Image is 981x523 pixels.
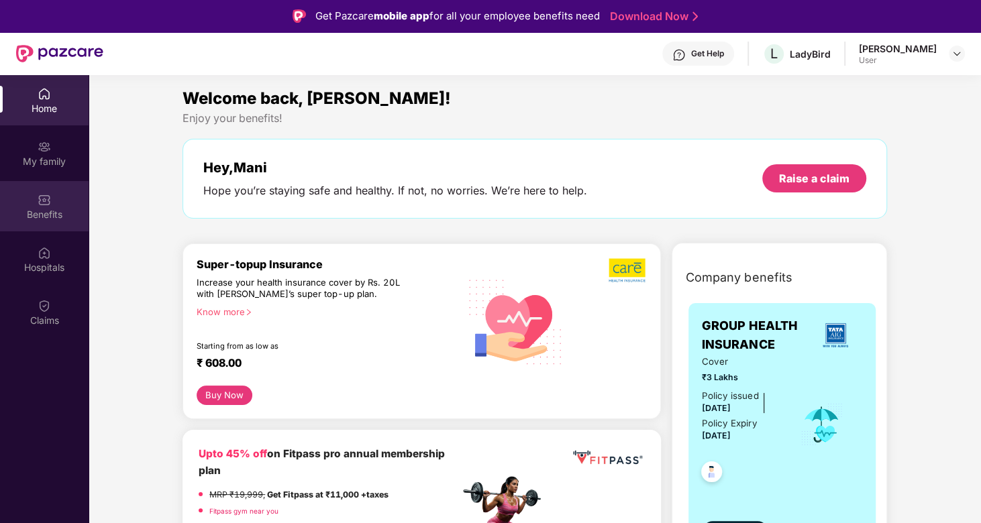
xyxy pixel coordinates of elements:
[38,140,51,154] img: svg+xml;base64,PHN2ZyB3aWR0aD0iMjAiIGhlaWdodD0iMjAiIHZpZXdCb3g9IjAgMCAyMCAyMCIgZmlsbD0ibm9uZSIgeG...
[209,489,265,500] del: MRP ₹19,999,
[183,89,451,108] span: Welcome back, [PERSON_NAME]!
[692,9,698,23] img: Stroke
[197,306,451,316] div: Know more
[702,403,731,413] span: [DATE]
[183,111,887,125] div: Enjoy your benefits!
[951,48,962,59] img: svg+xml;base64,PHN2ZyBpZD0iRHJvcGRvd24tMzJ4MzIiIHhtbG5zPSJodHRwOi8vd3d3LnczLm9yZy8yMDAwL3N2ZyIgd2...
[702,389,758,403] div: Policy issued
[203,184,587,198] div: Hope you’re staying safe and healthy. If not, no worries. We’re here to help.
[38,193,51,207] img: svg+xml;base64,PHN2ZyBpZD0iQmVuZWZpdHMiIHhtbG5zPSJodHRwOi8vd3d3LnczLm9yZy8yMDAwL3N2ZyIgd2lkdGg9Ij...
[702,371,782,384] span: ₹3 Lakhs
[38,246,51,259] img: svg+xml;base64,PHN2ZyBpZD0iSG9zcGl0YWxzIiB4bWxucz0iaHR0cDovL3d3dy53My5vcmcvMjAwMC9zdmciIHdpZHRoPS...
[702,316,809,355] span: GROUP HEALTH INSURANCE
[800,402,843,447] img: icon
[209,507,278,515] a: Fitpass gym near you
[672,48,686,62] img: svg+xml;base64,PHN2ZyBpZD0iSGVscC0zMngzMiIgeG1sbnM9Imh0dHA6Ly93d3cudzMub3JnLzIwMDAvc3ZnIiB3aWR0aD...
[817,317,854,353] img: insurerLogo
[197,356,446,372] div: ₹ 608.00
[197,257,459,271] div: Super-topup Insurance
[293,9,306,23] img: Logo
[203,160,587,176] div: Hey, Mani
[702,355,782,369] span: Cover
[610,9,694,23] a: Download Now
[695,457,728,490] img: svg+xml;base64,PHN2ZyB4bWxucz0iaHR0cDovL3d3dy53My5vcmcvMjAwMC9zdmciIHdpZHRoPSI0OC45NDMiIGhlaWdodD...
[315,8,600,24] div: Get Pazcare for all your employee benefits need
[460,264,572,379] img: svg+xml;base64,PHN2ZyB4bWxucz0iaHR0cDovL3d3dy53My5vcmcvMjAwMC9zdmciIHhtbG5zOnhsaW5rPSJodHRwOi8vd3...
[770,46,778,62] span: L
[38,299,51,312] img: svg+xml;base64,PHN2ZyBpZD0iQ2xhaW0iIHhtbG5zPSJodHRwOi8vd3d3LnczLm9yZy8yMDAwL3N2ZyIgd2lkdGg9IjIwIi...
[199,447,445,476] b: on Fitpass pro annual membership plan
[16,45,103,62] img: New Pazcare Logo
[859,55,937,66] div: User
[374,9,429,22] strong: mobile app
[691,48,724,59] div: Get Help
[686,268,792,287] span: Company benefits
[859,42,937,55] div: [PERSON_NAME]
[38,87,51,101] img: svg+xml;base64,PHN2ZyBpZD0iSG9tZSIgeG1sbnM9Imh0dHA6Ly93d3cudzMub3JnLzIwMDAvc3ZnIiB3aWR0aD0iMjAiIG...
[790,48,831,60] div: LadyBird
[702,416,757,430] div: Policy Expiry
[197,386,252,406] button: Buy Now
[245,308,252,316] span: right
[197,277,401,300] div: Increase your health insurance cover by Rs. 20L with [PERSON_NAME]’s super top-up plan.
[267,489,389,500] strong: Get Fitpass at ₹11,000 +taxes
[609,257,647,283] img: b5dec4f62d2307b9de63beb79f102df3.png
[197,341,402,351] div: Starting from as low as
[199,447,267,460] b: Upto 45% off
[570,446,645,469] img: fppp.png
[779,171,849,186] div: Raise a claim
[702,430,731,441] span: [DATE]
